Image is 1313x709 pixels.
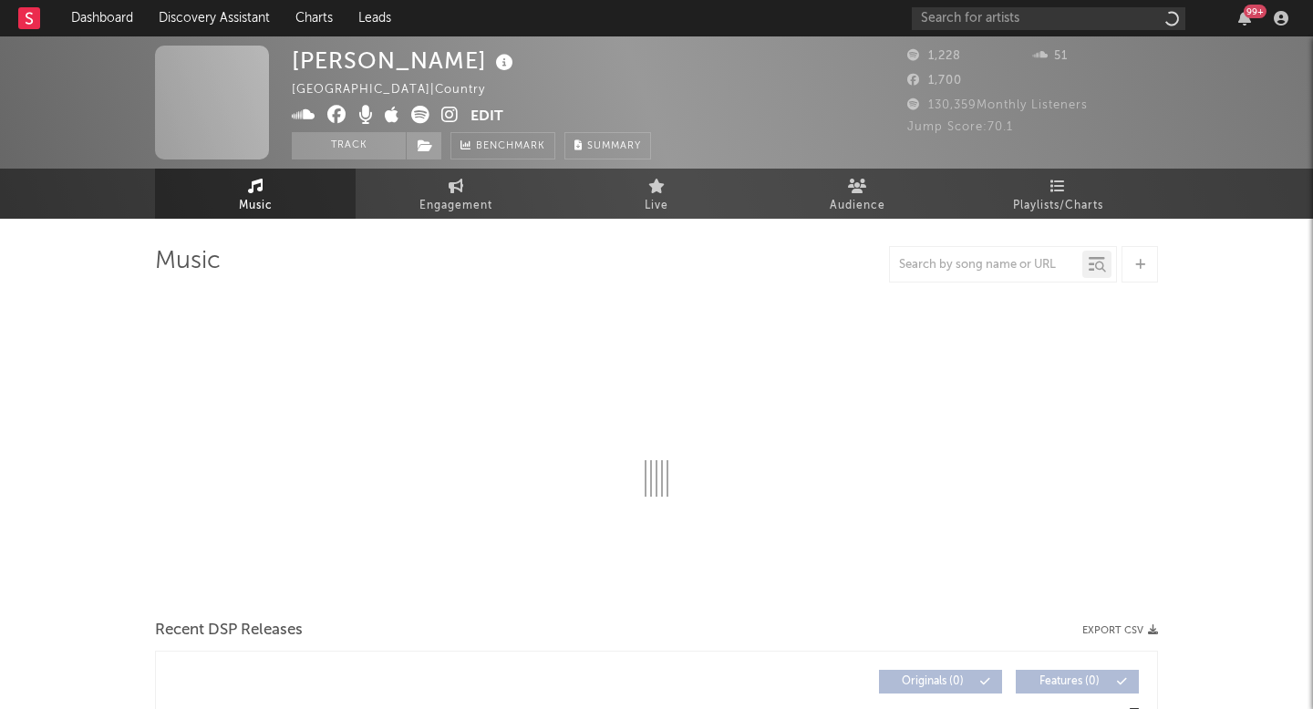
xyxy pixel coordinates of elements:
[907,50,961,62] span: 1,228
[757,169,957,219] a: Audience
[1244,5,1266,18] div: 99 +
[1238,11,1251,26] button: 99+
[1033,50,1068,62] span: 51
[292,79,506,101] div: [GEOGRAPHIC_DATA] | Country
[907,99,1088,111] span: 130,359 Monthly Listeners
[476,136,545,158] span: Benchmark
[155,620,303,642] span: Recent DSP Releases
[879,670,1002,694] button: Originals(0)
[1028,676,1111,687] span: Features ( 0 )
[891,676,975,687] span: Originals ( 0 )
[912,7,1185,30] input: Search for artists
[957,169,1158,219] a: Playlists/Charts
[419,195,492,217] span: Engagement
[356,169,556,219] a: Engagement
[155,169,356,219] a: Music
[830,195,885,217] span: Audience
[907,121,1013,133] span: Jump Score: 70.1
[1013,195,1103,217] span: Playlists/Charts
[564,132,651,159] button: Summary
[556,169,757,219] a: Live
[292,132,406,159] button: Track
[292,46,518,76] div: [PERSON_NAME]
[450,132,555,159] a: Benchmark
[907,75,962,87] span: 1,700
[1016,670,1139,694] button: Features(0)
[1082,625,1158,636] button: Export CSV
[470,106,503,128] button: Edit
[239,195,273,217] span: Music
[890,258,1082,272] input: Search by song name or URL
[587,141,641,151] span: Summary
[645,195,668,217] span: Live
